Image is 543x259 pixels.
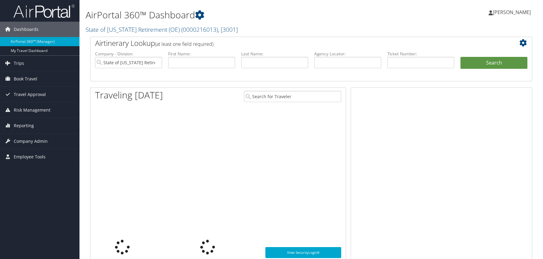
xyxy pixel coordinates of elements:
span: Reporting [14,118,34,133]
label: Company - Division: [95,51,162,57]
a: View SecurityLogic® [265,247,341,258]
span: (at least one field required) [155,41,213,47]
label: Ticket Number: [387,51,454,57]
h1: Traveling [DATE] [95,89,163,102]
span: Trips [14,56,24,71]
h1: AirPortal 360™ Dashboard [86,9,386,21]
span: Risk Management [14,102,50,118]
span: Dashboards [14,22,39,37]
span: ( 0000216013 ) [181,25,218,34]
label: First Name: [168,51,235,57]
input: Search for Traveler [244,91,341,102]
span: Company Admin [14,134,48,149]
span: , [ 3001 ] [218,25,238,34]
button: Search [460,57,527,69]
span: Travel Approval [14,87,46,102]
a: State of [US_STATE] Retirement (OE) [86,25,238,34]
h2: Airtinerary Lookup [95,38,491,48]
span: Book Travel [14,71,37,87]
label: Agency Locator: [314,51,381,57]
span: [PERSON_NAME] [493,9,531,16]
img: airportal-logo.png [13,4,75,18]
label: Last Name: [241,51,308,57]
a: [PERSON_NAME] [489,3,537,21]
span: Employee Tools [14,149,46,165]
